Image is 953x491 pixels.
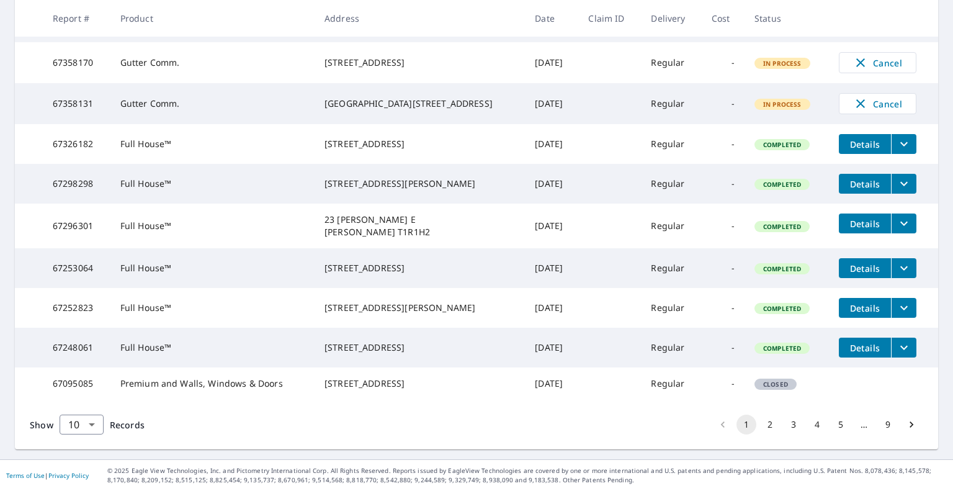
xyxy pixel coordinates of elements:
button: filesDropdownBtn-67298298 [891,174,916,194]
span: Details [846,138,884,150]
span: Details [846,178,884,190]
div: Show 10 records [60,415,104,435]
span: Completed [756,140,808,149]
a: Privacy Policy [48,471,89,480]
button: Cancel [839,93,916,114]
td: Premium and Walls, Windows & Doors [110,367,315,400]
td: [DATE] [525,204,578,248]
td: [DATE] [525,124,578,164]
button: Go to page 9 [878,415,898,435]
span: Completed [756,180,808,189]
td: Full House™ [110,288,315,328]
span: In Process [756,59,809,68]
td: 67248061 [43,328,110,367]
td: - [702,204,745,248]
td: Regular [641,367,702,400]
td: Regular [641,83,702,124]
div: 23 [PERSON_NAME] E [PERSON_NAME] T1R1H2 [324,214,515,238]
div: [STREET_ADDRESS] [324,138,515,150]
td: 67358170 [43,42,110,83]
td: Full House™ [110,204,315,248]
div: [STREET_ADDRESS][PERSON_NAME] [324,178,515,190]
td: [DATE] [525,248,578,288]
span: Completed [756,344,808,353]
td: Full House™ [110,248,315,288]
span: Completed [756,304,808,313]
nav: pagination navigation [711,415,923,435]
td: 67298298 [43,164,110,204]
td: [DATE] [525,288,578,328]
span: Details [846,263,884,274]
div: [GEOGRAPHIC_DATA][STREET_ADDRESS] [324,97,515,110]
td: - [702,42,745,83]
td: [DATE] [525,164,578,204]
button: Go to page 2 [760,415,780,435]
td: 67326182 [43,124,110,164]
td: - [702,124,745,164]
td: [DATE] [525,367,578,400]
td: 67095085 [43,367,110,400]
td: 67253064 [43,248,110,288]
td: Full House™ [110,328,315,367]
span: Show [30,419,53,431]
td: [DATE] [525,328,578,367]
td: - [702,83,745,124]
p: © 2025 Eagle View Technologies, Inc. and Pictometry International Corp. All Rights Reserved. Repo... [107,466,947,485]
div: [STREET_ADDRESS] [324,341,515,354]
td: Regular [641,248,702,288]
td: Regular [641,328,702,367]
button: detailsBtn-67252823 [839,298,891,318]
button: filesDropdownBtn-67296301 [891,214,916,233]
span: Cancel [852,55,903,70]
div: … [854,418,874,431]
td: Gutter Comm. [110,83,315,124]
button: Go to page 5 [831,415,851,435]
button: page 1 [736,415,756,435]
td: Full House™ [110,124,315,164]
span: Details [846,218,884,230]
button: Go to next page [902,415,921,435]
div: [STREET_ADDRESS][PERSON_NAME] [324,302,515,314]
td: Regular [641,288,702,328]
td: Gutter Comm. [110,42,315,83]
button: detailsBtn-67326182 [839,134,891,154]
a: Terms of Use [6,471,45,480]
td: Regular [641,164,702,204]
td: Regular [641,204,702,248]
td: - [702,288,745,328]
td: 67358131 [43,83,110,124]
td: 67296301 [43,204,110,248]
p: | [6,472,89,479]
td: [DATE] [525,42,578,83]
td: 67252823 [43,288,110,328]
span: Cancel [852,96,903,111]
span: Completed [756,222,808,231]
td: Full House™ [110,164,315,204]
span: Closed [756,380,795,389]
button: Go to page 4 [807,415,827,435]
button: detailsBtn-67296301 [839,214,891,233]
td: - [702,164,745,204]
td: [DATE] [525,83,578,124]
button: filesDropdownBtn-67326182 [891,134,916,154]
div: 10 [60,407,104,442]
td: - [702,328,745,367]
span: Records [110,419,145,431]
button: detailsBtn-67298298 [839,174,891,194]
span: Details [846,302,884,314]
button: detailsBtn-67248061 [839,338,891,358]
span: Completed [756,264,808,273]
td: Regular [641,42,702,83]
div: [STREET_ADDRESS] [324,377,515,390]
div: [STREET_ADDRESS] [324,56,515,69]
td: - [702,248,745,288]
button: Go to page 3 [784,415,803,435]
button: filesDropdownBtn-67248061 [891,338,916,358]
td: - [702,367,745,400]
div: [STREET_ADDRESS] [324,262,515,274]
span: In Process [756,100,809,109]
button: filesDropdownBtn-67252823 [891,298,916,318]
button: detailsBtn-67253064 [839,258,891,278]
button: Cancel [839,52,916,73]
button: filesDropdownBtn-67253064 [891,258,916,278]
